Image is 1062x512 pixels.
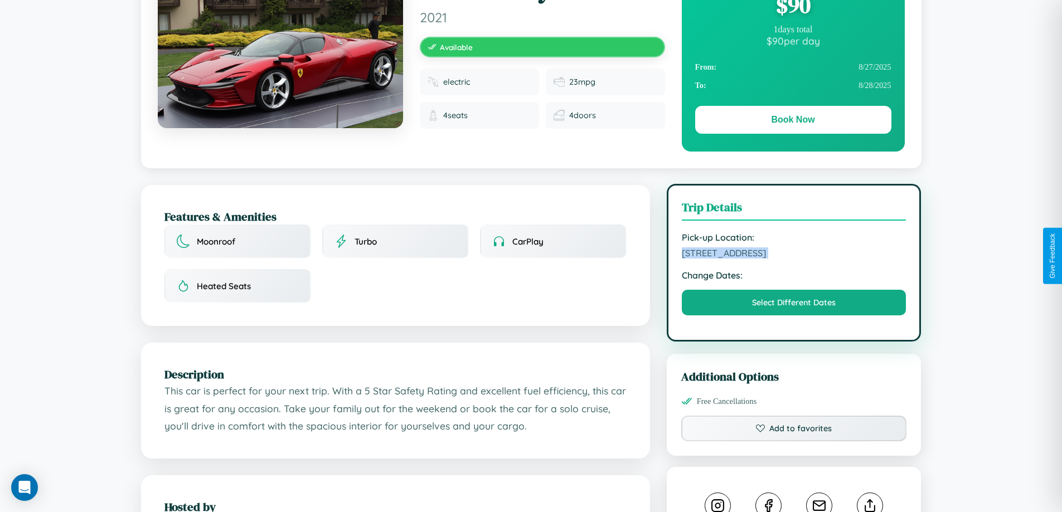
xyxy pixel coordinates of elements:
div: $ 90 per day [695,35,891,47]
button: Select Different Dates [682,290,906,315]
p: This car is perfect for your next trip. With a 5 Star Safety Rating and excellent fuel efficiency... [164,382,627,435]
button: Book Now [695,106,891,134]
h2: Description [164,366,627,382]
span: 4 seats [443,110,468,120]
img: Fuel efficiency [554,76,565,87]
h2: Features & Amenities [164,208,627,225]
span: electric [443,77,470,87]
strong: From: [695,62,717,72]
h3: Additional Options [681,368,907,384]
div: 1 days total [695,25,891,35]
span: [STREET_ADDRESS] [682,247,906,259]
span: 4 doors [569,110,596,120]
img: Seats [428,110,439,121]
div: Open Intercom Messenger [11,474,38,501]
img: Fuel type [428,76,439,87]
span: Available [440,42,473,52]
span: 23 mpg [569,77,595,87]
span: Heated Seats [197,281,251,291]
strong: Change Dates: [682,270,906,281]
div: 8 / 27 / 2025 [695,58,891,76]
img: Doors [554,110,565,121]
div: 8 / 28 / 2025 [695,76,891,95]
span: Moonroof [197,236,235,247]
button: Add to favorites [681,416,907,441]
span: 2021 [420,9,665,26]
strong: Pick-up Location: [682,232,906,243]
span: Turbo [355,236,377,247]
span: Free Cancellations [697,397,757,406]
div: Give Feedback [1049,233,1056,279]
h3: Trip Details [682,199,906,221]
span: CarPlay [512,236,544,247]
strong: To: [695,81,706,90]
